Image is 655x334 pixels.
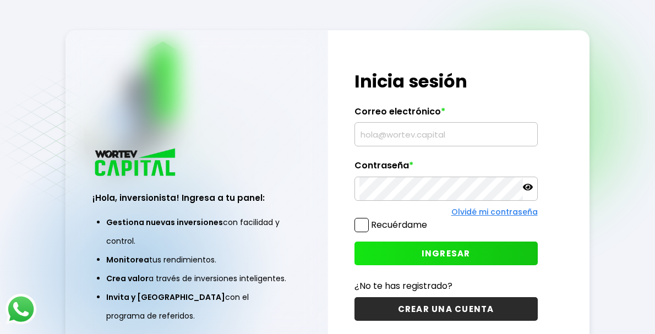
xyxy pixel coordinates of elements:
[354,68,538,95] h1: Inicia sesión
[451,206,538,217] a: Olvidé mi contraseña
[106,288,288,325] li: con el programa de referidos.
[354,279,538,321] a: ¿No te has registrado?CREAR UNA CUENTA
[6,294,36,325] img: logos_whatsapp-icon.242b2217.svg
[106,269,288,288] li: a través de inversiones inteligentes.
[92,191,302,204] h3: ¡Hola, inversionista! Ingresa a tu panel:
[354,160,538,177] label: Contraseña
[354,242,538,265] button: INGRESAR
[354,297,538,321] button: CREAR UNA CUENTA
[92,147,179,179] img: logo_wortev_capital
[106,292,225,303] span: Invita y [GEOGRAPHIC_DATA]
[106,250,288,269] li: tus rendimientos.
[359,123,533,146] input: hola@wortev.capital
[106,213,288,250] li: con facilidad y control.
[106,273,149,284] span: Crea valor
[354,279,538,293] p: ¿No te has registrado?
[354,106,538,123] label: Correo electrónico
[106,254,149,265] span: Monitorea
[106,217,223,228] span: Gestiona nuevas inversiones
[422,248,471,259] span: INGRESAR
[371,218,427,231] label: Recuérdame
